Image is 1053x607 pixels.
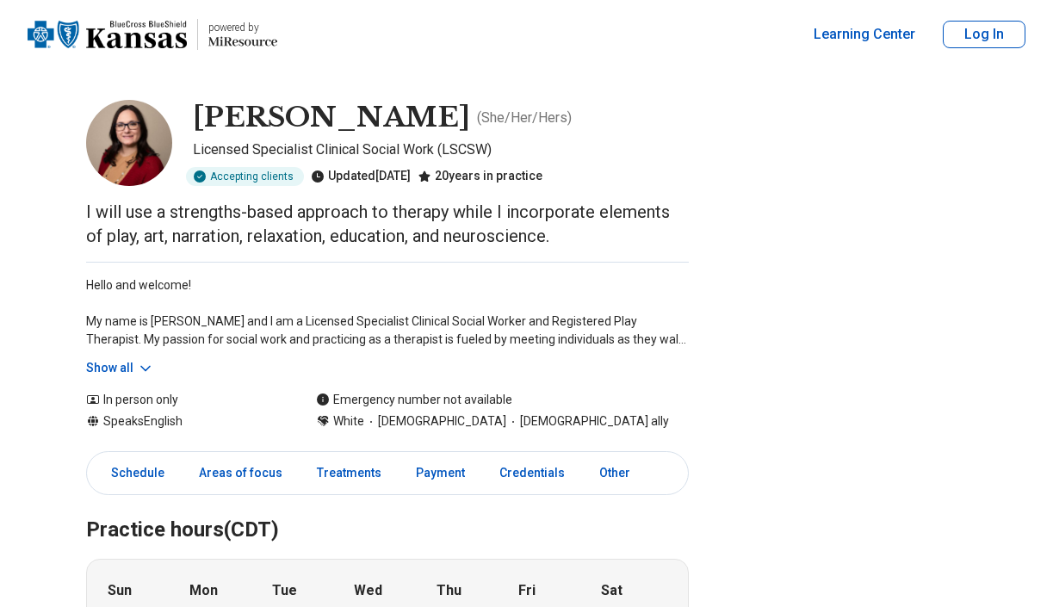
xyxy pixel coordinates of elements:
[333,412,364,430] span: White
[86,200,689,248] p: I will use a strengths-based approach to therapy while I incorporate elements of play, art, narra...
[28,7,277,62] a: Home page
[86,391,282,409] div: In person only
[589,455,651,491] a: Other
[406,455,475,491] a: Payment
[86,412,282,430] div: Speaks English
[86,359,154,377] button: Show all
[601,580,623,601] strong: Sat
[193,100,470,136] h1: [PERSON_NAME]
[489,455,575,491] a: Credentials
[418,167,542,186] div: 20 years in practice
[477,108,572,128] p: ( She/Her/Hers )
[316,391,512,409] div: Emergency number not available
[311,167,411,186] div: Updated [DATE]
[506,412,669,430] span: [DEMOGRAPHIC_DATA] ally
[364,412,506,430] span: [DEMOGRAPHIC_DATA]
[86,276,689,349] p: Hello and welcome! My name is [PERSON_NAME] and I am a Licensed Specialist Clinical Social Worker...
[108,580,132,601] strong: Sun
[272,580,297,601] strong: Tue
[86,100,172,186] img: Carrie Brock, Licensed Specialist Clinical Social Work (LSCSW)
[86,474,689,545] h2: Practice hours (CDT)
[814,24,915,45] a: Learning Center
[307,455,392,491] a: Treatments
[189,580,218,601] strong: Mon
[208,21,277,34] p: powered by
[189,455,293,491] a: Areas of focus
[193,139,689,160] p: Licensed Specialist Clinical Social Work (LSCSW)
[354,580,382,601] strong: Wed
[90,455,175,491] a: Schedule
[943,21,1025,48] button: Log In
[437,580,461,601] strong: Thu
[186,167,304,186] div: Accepting clients
[518,580,536,601] strong: Fri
